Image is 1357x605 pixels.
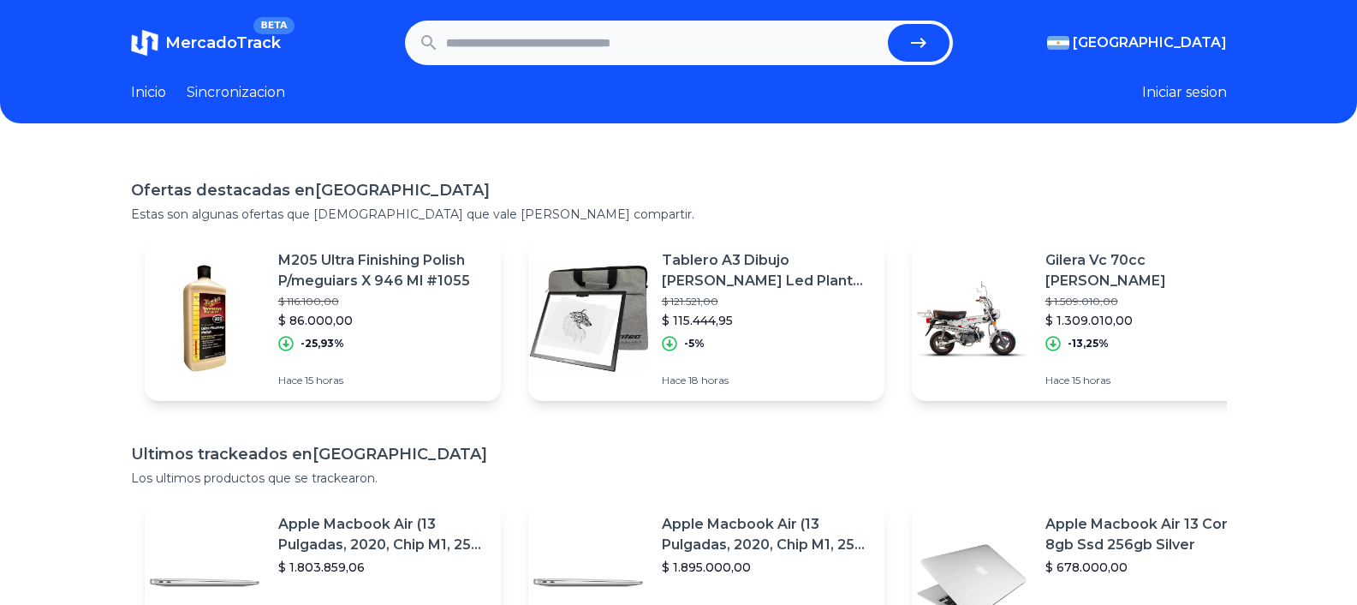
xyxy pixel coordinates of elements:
a: Featured imageM205 Ultra Finishing Polish P/meguiars X 946 Ml #1055$ 116.100,00$ 86.000,00-25,93%... [145,237,501,401]
span: MercadoTrack [165,33,281,52]
p: M205 Ultra Finishing Polish P/meguiars X 946 Ml #1055 [278,250,487,291]
p: Los ultimos productos que se trackearon. [131,470,1227,487]
h1: Ofertas destacadas en [GEOGRAPHIC_DATA] [131,178,1227,202]
p: $ 121.521,00 [662,295,871,308]
p: Tablero A3 Dibujo [PERSON_NAME] Led Plantec [PERSON_NAME] Accesorios Usb [662,250,871,291]
button: [GEOGRAPHIC_DATA] [1047,33,1227,53]
p: $ 115.444,95 [662,312,871,329]
img: Argentina [1047,36,1069,50]
p: $ 116.100,00 [278,295,487,308]
span: [GEOGRAPHIC_DATA] [1073,33,1227,53]
button: Iniciar sesion [1142,82,1227,103]
img: MercadoTrack [131,29,158,57]
p: Gilera Vc 70cc [PERSON_NAME] [1045,250,1254,291]
p: Hace 15 horas [1045,374,1254,387]
p: Hace 18 horas [662,374,871,387]
p: Hace 15 horas [278,374,487,387]
p: -13,25% [1068,337,1109,350]
p: $ 1.803.859,06 [278,559,487,576]
a: Inicio [131,82,166,103]
p: -25,93% [301,337,344,350]
span: BETA [253,17,294,34]
a: MercadoTrackBETA [131,29,281,57]
p: $ 86.000,00 [278,312,487,329]
p: $ 1.309.010,00 [1045,312,1254,329]
a: Featured imageTablero A3 Dibujo [PERSON_NAME] Led Plantec [PERSON_NAME] Accesorios Usb$ 121.521,0... [528,237,884,401]
p: -5% [684,337,705,350]
img: Featured image [528,259,648,379]
p: $ 1.509.010,00 [1045,295,1254,308]
img: Featured image [145,259,265,379]
p: $ 678.000,00 [1045,559,1254,576]
p: Estas son algunas ofertas que [DEMOGRAPHIC_DATA] que vale [PERSON_NAME] compartir. [131,206,1227,223]
p: Apple Macbook Air (13 Pulgadas, 2020, Chip M1, 256 Gb De Ssd, 8 Gb De Ram) - Plata [278,514,487,555]
p: Apple Macbook Air (13 Pulgadas, 2020, Chip M1, 256 Gb De Ssd, 8 Gb De Ram) - Plata [662,514,871,555]
a: Featured imageGilera Vc 70cc [PERSON_NAME]$ 1.509.010,00$ 1.309.010,00-13,25%Hace 15 horas [912,237,1268,401]
p: Apple Macbook Air 13 Core I5 8gb Ssd 256gb Silver [1045,514,1254,555]
a: Sincronizacion [187,82,285,103]
img: Featured image [912,259,1032,379]
h1: Ultimos trackeados en [GEOGRAPHIC_DATA] [131,442,1227,466]
p: $ 1.895.000,00 [662,559,871,576]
